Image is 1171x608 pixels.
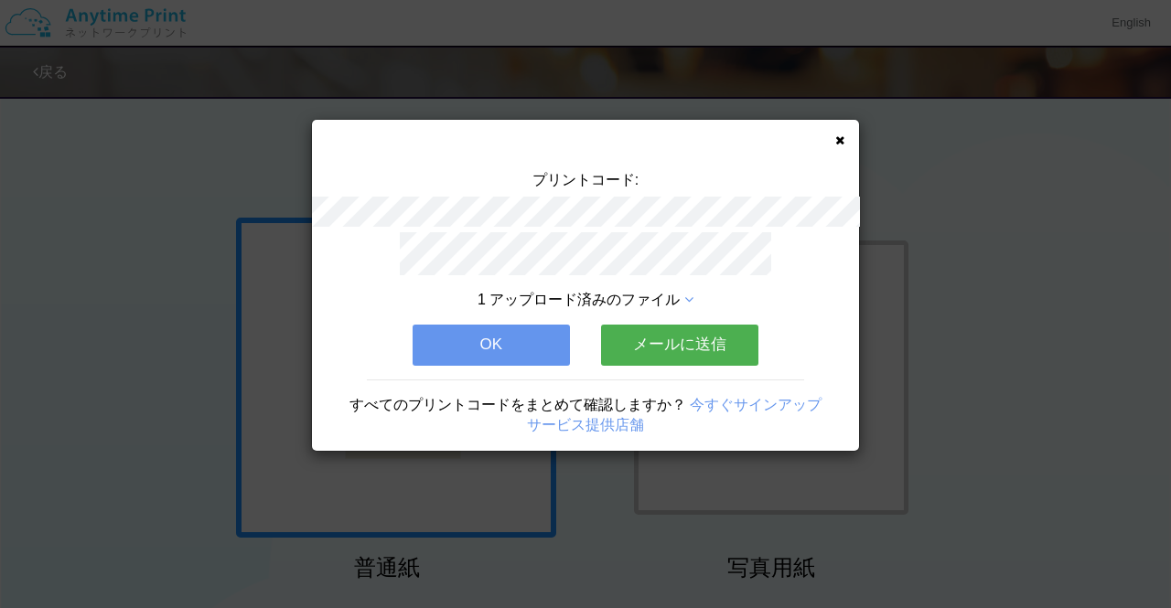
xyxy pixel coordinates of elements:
[527,417,644,432] a: サービス提供店舗
[601,325,758,365] button: メールに送信
[690,397,822,412] a: 今すぐサインアップ
[349,397,686,412] span: すべてのプリントコードをまとめて確認しますか？
[478,292,680,307] span: 1 アップロード済みのファイル
[532,172,639,187] span: プリントコード:
[413,325,570,365] button: OK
